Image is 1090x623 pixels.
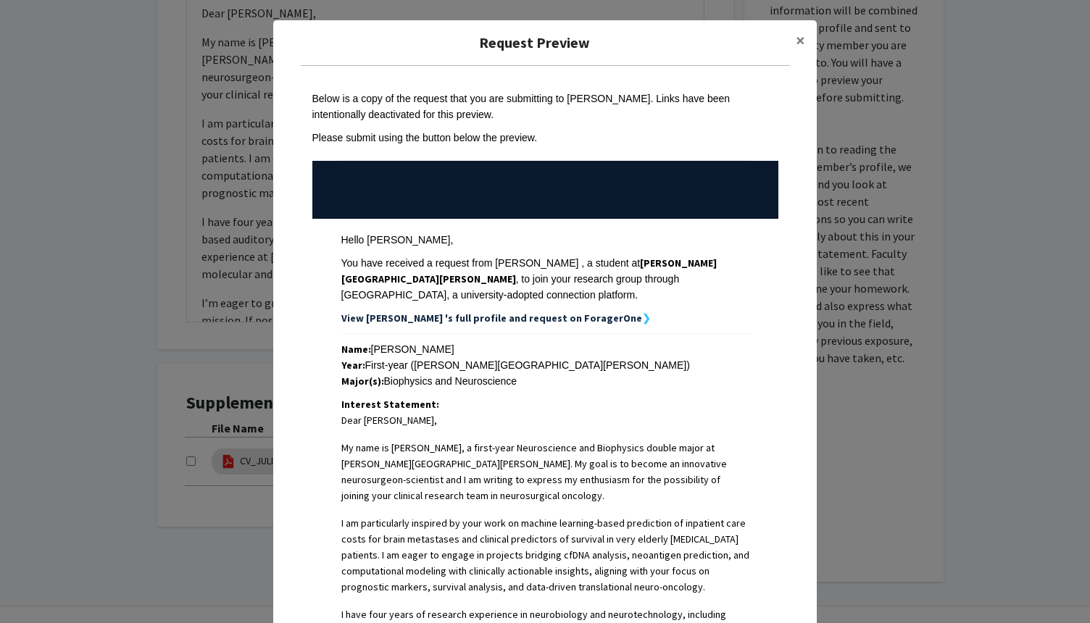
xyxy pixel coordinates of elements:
[341,398,439,411] strong: Interest Statement:
[341,357,749,373] div: First-year ([PERSON_NAME][GEOGRAPHIC_DATA][PERSON_NAME])
[796,29,805,51] span: ×
[642,311,651,325] strong: ❯
[11,558,62,612] iframe: Chat
[341,232,749,248] div: Hello [PERSON_NAME],
[341,373,749,389] div: Biophysics and Neuroscience
[312,91,778,122] div: Below is a copy of the request that you are submitting to [PERSON_NAME]. Links have been intentio...
[285,32,784,54] h5: Request Preview
[784,20,817,61] button: Close
[341,343,371,356] strong: Name:
[341,341,749,357] div: [PERSON_NAME]
[341,255,749,303] div: You have received a request from [PERSON_NAME] , a student at , to join your research group throu...
[341,359,365,372] strong: Year:
[341,311,642,325] strong: View [PERSON_NAME] 's full profile and request on ForagerOne
[341,412,749,428] p: Dear [PERSON_NAME],
[341,375,384,388] strong: Major(s):
[341,440,749,503] p: My name is [PERSON_NAME], a first-year Neuroscience and Biophysics double major at [PERSON_NAME][...
[341,515,749,595] p: I am particularly inspired by your work on machine learning-based prediction of inpatient care co...
[312,130,778,146] div: Please submit using the button below the preview.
